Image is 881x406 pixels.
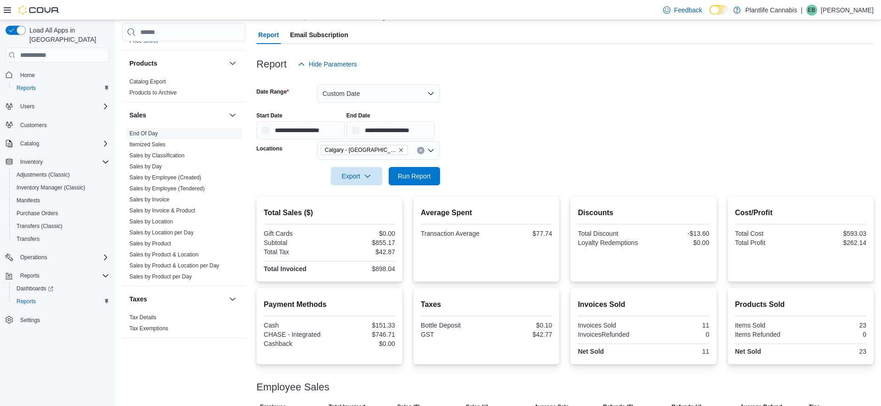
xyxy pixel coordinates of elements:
div: Invoices Sold [578,322,641,329]
div: $77.74 [488,230,552,237]
span: Sales by Product per Day [129,273,192,280]
div: Pricing [122,35,245,50]
span: Settings [17,314,109,326]
p: Plantlife Cannabis [745,5,797,16]
a: Sales by Classification [129,152,184,159]
span: Customers [17,119,109,131]
div: 11 [646,322,709,329]
button: Inventory [2,156,113,168]
div: Loyalty Redemptions [578,239,641,246]
span: Settings [20,317,40,324]
span: Reports [13,83,109,94]
span: Catalog Export [129,78,166,85]
p: | [801,5,803,16]
span: Inventory Manager (Classic) [13,182,109,193]
h2: Discounts [578,207,709,218]
div: $151.33 [331,322,395,329]
h3: Products [129,59,157,68]
a: Feedback [659,1,706,19]
button: Inventory Manager (Classic) [9,181,113,194]
div: $855.17 [331,239,395,246]
a: Sales by Location per Day [129,229,194,236]
span: Operations [20,254,47,261]
span: Calgary - [GEOGRAPHIC_DATA] [325,145,396,155]
span: Inventory [17,156,109,167]
h3: Taxes [129,295,147,304]
button: Remove Calgary - Harvest Hills from selection in this group [398,147,404,153]
div: $42.87 [331,248,395,256]
button: Manifests [9,194,113,207]
a: Home [17,70,39,81]
button: Operations [2,251,113,264]
a: End Of Day [129,130,158,137]
span: Sales by Employee (Created) [129,174,201,181]
div: $746.71 [331,331,395,338]
div: $262.14 [803,239,866,246]
h2: Cost/Profit [735,207,866,218]
span: Dashboards [17,285,53,292]
span: Inventory [20,158,43,166]
p: [PERSON_NAME] [821,5,874,16]
div: Items Sold [735,322,799,329]
span: Transfers (Classic) [13,221,109,232]
a: Settings [17,315,44,326]
a: Itemized Sales [129,141,166,148]
button: Adjustments (Classic) [9,168,113,181]
span: Reports [17,84,36,92]
button: Purchase Orders [9,207,113,220]
span: Adjustments (Classic) [17,171,70,178]
div: Em Bradley [806,5,817,16]
div: Transaction Average [421,230,485,237]
button: Home [2,68,113,81]
div: $0.00 [331,230,395,237]
strong: Total Invoiced [264,265,307,273]
h3: Employee Sales [256,382,329,393]
h3: Sales [129,111,146,120]
a: Customers [17,120,50,131]
button: Run Report [389,167,440,185]
button: Products [129,59,225,68]
a: Purchase Orders [13,208,62,219]
h2: Invoices Sold [578,299,709,310]
span: Transfers (Classic) [17,222,62,230]
a: Sales by Invoice & Product [129,207,195,214]
span: Run Report [398,172,431,181]
div: $0.00 [331,340,395,347]
a: Sales by Product & Location [129,251,199,258]
a: Dashboards [13,283,57,294]
span: Home [20,72,35,79]
span: Calgary - Harvest Hills [321,145,408,155]
span: Sales by Product [129,240,171,247]
button: Settings [2,313,113,327]
div: Gift Cards [264,230,328,237]
a: Sales by Location [129,218,173,225]
label: End Date [346,112,370,119]
a: Reports [13,296,39,307]
span: Adjustments (Classic) [13,169,109,180]
button: Customers [2,118,113,132]
span: Manifests [13,195,109,206]
a: Dashboards [9,282,113,295]
span: Report [258,26,279,44]
label: Locations [256,145,283,152]
div: $42.77 [488,331,552,338]
button: Users [2,100,113,113]
a: Sales by Day [129,163,162,170]
button: Products [227,58,238,69]
div: Bottle Deposit [421,322,485,329]
input: Press the down key to open a popover containing a calendar. [346,121,435,139]
span: Catalog [20,140,39,147]
span: Users [20,103,34,110]
span: Load All Apps in [GEOGRAPHIC_DATA] [26,26,109,44]
button: Open list of options [427,147,435,154]
a: Transfers [13,234,43,245]
div: Total Discount [578,230,641,237]
nav: Complex example [6,64,109,350]
span: Hide Parameters [309,60,357,69]
div: Taxes [122,312,245,338]
div: Total Profit [735,239,799,246]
